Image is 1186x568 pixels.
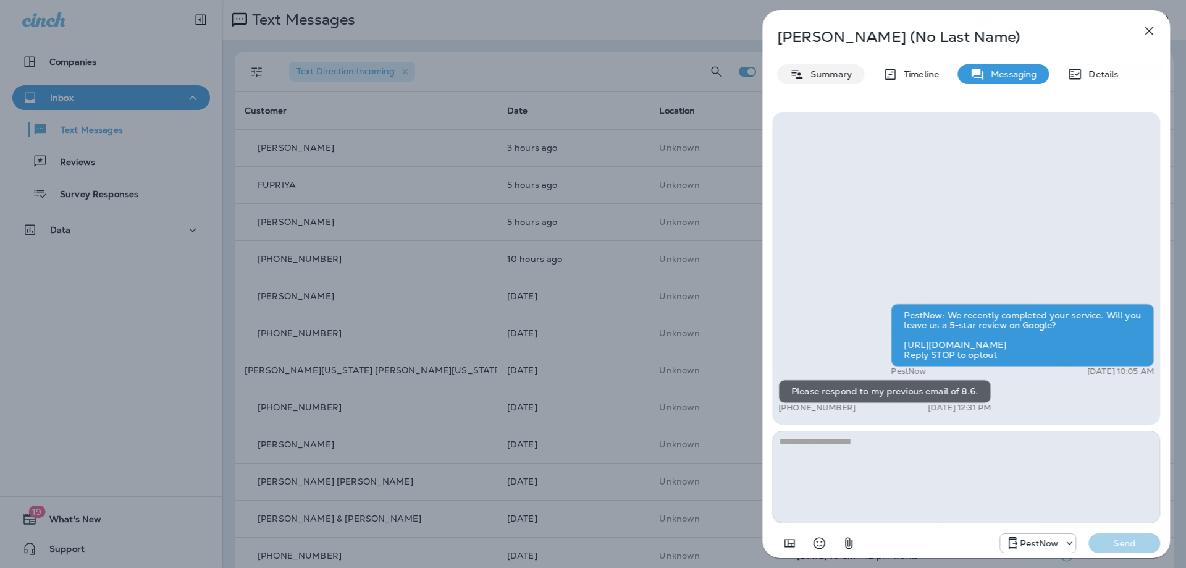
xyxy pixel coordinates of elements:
button: Add in a premade template [777,531,802,556]
p: Timeline [898,69,939,79]
p: [DATE] 10:05 AM [1087,367,1154,376]
p: Summary [804,69,852,79]
p: [PHONE_NUMBER] [778,403,856,413]
p: Messaging [985,69,1037,79]
div: Please respond to my previous email of 8.6. [778,379,991,403]
p: [PERSON_NAME] (No Last Name) [777,28,1114,46]
p: PestNow [1020,538,1059,548]
div: +1 (703) 691-5149 [1001,536,1076,551]
p: Details [1083,69,1119,79]
div: PestNow: We recently completed your service. Will you leave us a 5-star review on Google? [URL][D... [891,303,1154,367]
p: PestNow [891,367,927,376]
p: [DATE] 12:31 PM [928,403,991,413]
button: Select an emoji [807,531,831,556]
